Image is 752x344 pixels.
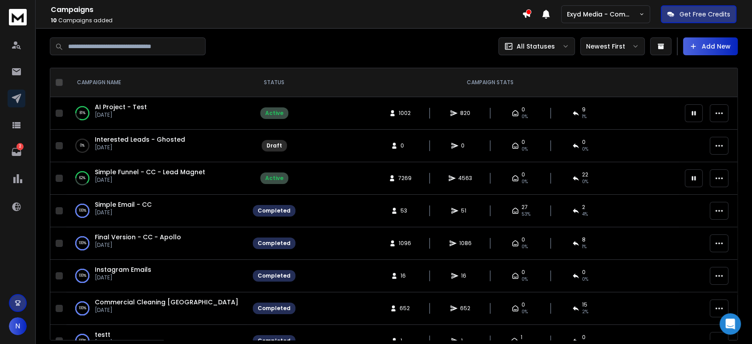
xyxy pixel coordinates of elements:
span: 0% [522,113,528,120]
a: testt [95,330,110,339]
span: 0 [522,269,525,276]
td: 81%AI Project - Test[DATE] [66,97,247,130]
p: [DATE] [95,242,181,249]
span: 8 [582,236,586,243]
a: Commercial Cleaning [GEOGRAPHIC_DATA] [95,298,239,307]
span: 0 [522,236,525,243]
div: Active [265,110,283,117]
span: 53 % [522,211,530,218]
h1: Campaigns [51,4,522,15]
span: 652 [460,305,470,312]
p: 100 % [79,239,86,248]
p: 62 % [79,174,85,183]
span: 22 [582,171,588,178]
span: 1 % [582,113,586,120]
p: 0 % [80,141,85,150]
p: [DATE] [95,176,205,184]
div: Completed [258,240,291,247]
span: 0 % [582,178,588,185]
span: 1 [521,334,522,341]
button: Get Free Credits [661,5,736,23]
p: Campaigns added [51,17,522,24]
div: Open Intercom Messenger [720,313,741,335]
a: AI Project - Test [95,102,147,111]
a: Interested Leads - Ghosted [95,135,185,144]
button: N [9,317,27,335]
a: 2 [8,143,25,161]
th: CAMPAIGN STATS [301,68,679,97]
span: 51 [461,207,470,214]
p: Get Free Credits [679,10,730,19]
span: 1002 [399,110,411,117]
span: 0 % [582,276,588,283]
span: 0 [522,171,525,178]
span: 0 [400,142,409,149]
span: 10 [51,16,57,24]
img: logo [9,9,27,25]
p: [DATE] [95,111,147,119]
td: 100%Final Version - CC - Apollo[DATE] [66,227,247,260]
th: STATUS [247,68,301,97]
div: Draft [267,142,282,149]
div: Completed [258,272,291,279]
span: 1 % [582,243,586,250]
p: 100 % [79,304,86,313]
td: 100%Instagram Emails[DATE] [66,260,247,292]
span: 16 [400,272,409,279]
p: Exyd Media - Commercial Cleaning [567,10,639,19]
span: 0 [522,139,525,146]
p: 100 % [79,206,86,215]
p: [DATE] [95,274,151,281]
div: Active [265,175,283,182]
span: 1096 [399,240,411,247]
p: [DATE] [95,209,152,216]
div: Completed [258,305,291,312]
span: 15 [582,301,587,308]
span: 0 [582,334,586,341]
a: Simple Email - CC [95,200,152,209]
span: 0 [522,106,525,113]
span: 0% [582,146,588,153]
span: 7269 [398,175,412,182]
p: All Statuses [517,42,555,51]
span: 0% [522,243,528,250]
span: 0% [522,308,528,315]
span: 16 [461,272,470,279]
p: 100 % [79,271,86,280]
span: 4 % [582,211,588,218]
span: 4563 [458,175,472,182]
a: Instagram Emails [95,265,151,274]
td: 100%Commercial Cleaning [GEOGRAPHIC_DATA][DATE] [66,292,247,325]
span: 0% [522,276,528,283]
p: 81 % [80,109,85,118]
a: Final Version - CC - Apollo [95,233,181,242]
td: 100%Simple Email - CC[DATE] [66,195,247,227]
td: 62%Simple Funnel - CC - Lead Magnet[DATE] [66,162,247,195]
span: 9 [582,106,586,113]
span: 0% [522,146,528,153]
td: 0%Interested Leads - Ghosted[DATE] [66,130,247,162]
p: 2 [16,143,24,150]
span: 2 [582,204,585,211]
span: 2 % [582,308,588,315]
span: 0% [522,178,528,185]
p: [DATE] [95,144,185,151]
a: Simple Funnel - CC - Lead Magnet [95,168,205,176]
span: 652 [400,305,410,312]
span: 0 [582,139,586,146]
span: 53 [400,207,409,214]
span: 0 [582,269,586,276]
span: 1086 [459,240,472,247]
div: Completed [258,207,291,214]
p: [DATE] [95,307,239,314]
span: 27 [522,204,528,211]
